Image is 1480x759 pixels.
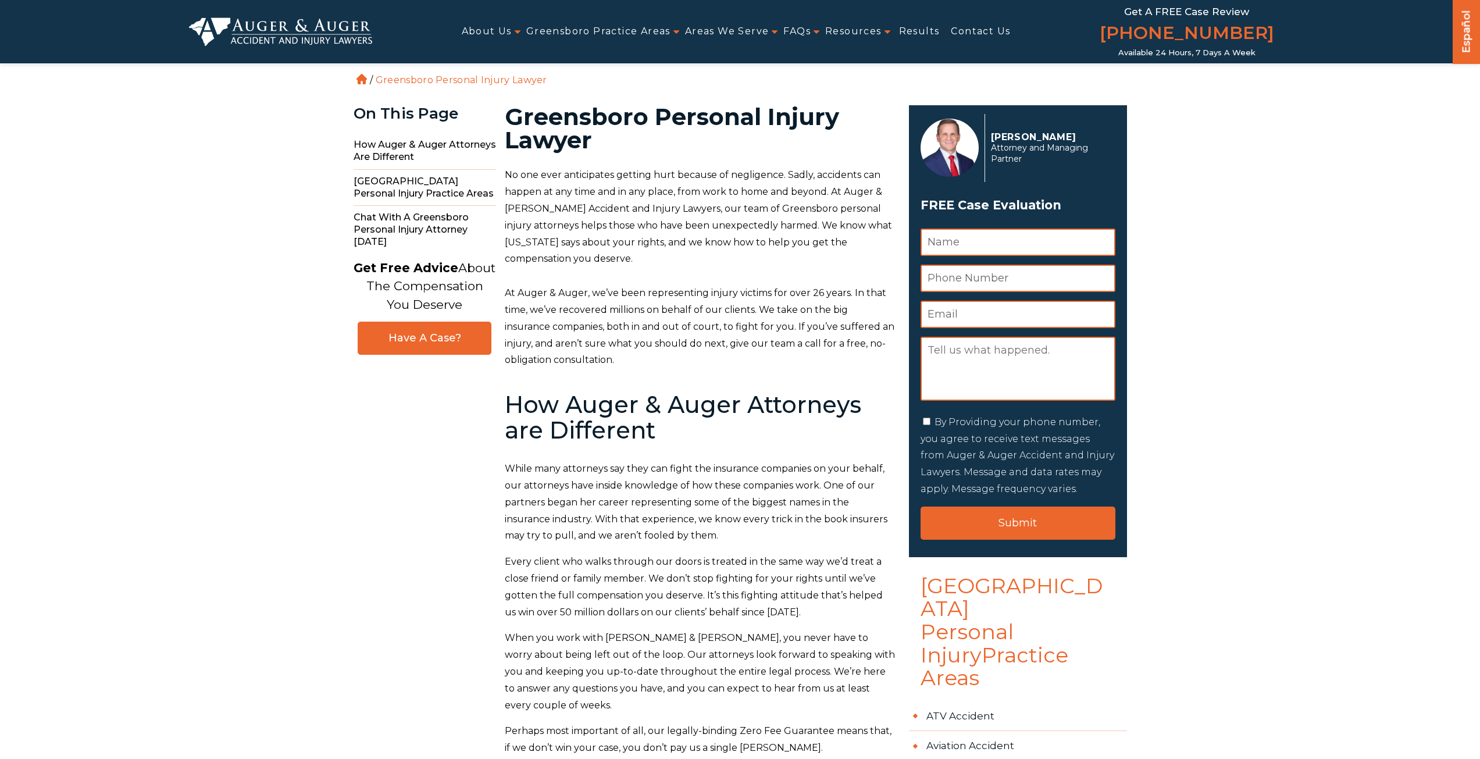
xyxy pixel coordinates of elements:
a: Areas We Serve [685,19,769,45]
input: Email [921,301,1115,328]
h1: Greensboro Personal Injury Lawyer [505,105,895,152]
a: [PHONE_NUMBER] [1100,20,1274,48]
div: On This Page [354,105,496,122]
a: Home [356,74,367,84]
p: About The Compensation You Deserve [354,259,495,314]
strong: Get Free Advice [354,261,458,275]
a: Contact Us [951,19,1010,45]
span: Available 24 Hours, 7 Days a Week [1118,48,1256,58]
input: Phone Number [921,265,1115,292]
span: [GEOGRAPHIC_DATA] Personal Injury [909,575,1127,701]
p: While many attorneys say they can fight the insurance companies on your behalf, our attorneys hav... [505,461,895,544]
img: Auger & Auger Accident and Injury Lawyers Logo [189,17,373,45]
a: Greensboro Practice Areas [526,19,671,45]
span: Chat with a Greensboro Personal Injury Attorney [DATE] [354,206,496,254]
span: FREE Case Evaluation [921,194,1115,216]
img: Herbert Auger [921,119,979,177]
p: When you work with [PERSON_NAME] & [PERSON_NAME], you never have to worry about being left out of... [505,630,895,714]
span: Practice Areas [921,642,1068,691]
p: [PERSON_NAME] [991,131,1109,142]
p: Every client who walks through our doors is treated in the same way we’d treat a close friend or ... [505,554,895,621]
input: Name [921,229,1115,256]
p: No one ever anticipates getting hurt because of negligence. Sadly, accidents can happen at any ti... [505,167,895,268]
a: FAQs [783,19,811,45]
a: ATV Accident [909,701,1127,732]
a: Results [899,19,940,45]
p: Perhaps most important of all, our legally-binding Zero Fee Guarantee means that, if we don’t win... [505,723,895,757]
a: Have A Case? [358,322,491,355]
li: Greensboro Personal Injury Lawyer [373,74,550,85]
span: How Auger & Auger Attorneys are Different [354,133,496,170]
span: Have A Case? [370,332,479,345]
h2: How Auger & Auger Attorneys are Different [505,392,895,443]
span: [GEOGRAPHIC_DATA] Personal Injury Practice Areas [354,170,496,206]
input: Submit [921,507,1115,540]
a: Resources [825,19,882,45]
label: By Providing your phone number, you agree to receive text messages from Auger & Auger Accident an... [921,416,1114,494]
p: At Auger & Auger, we’ve been representing injury victims for over 26 years. In that time, we’ve r... [505,285,895,369]
span: Get a FREE Case Review [1124,6,1249,17]
a: About Us [462,19,512,45]
span: Attorney and Managing Partner [991,142,1109,165]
